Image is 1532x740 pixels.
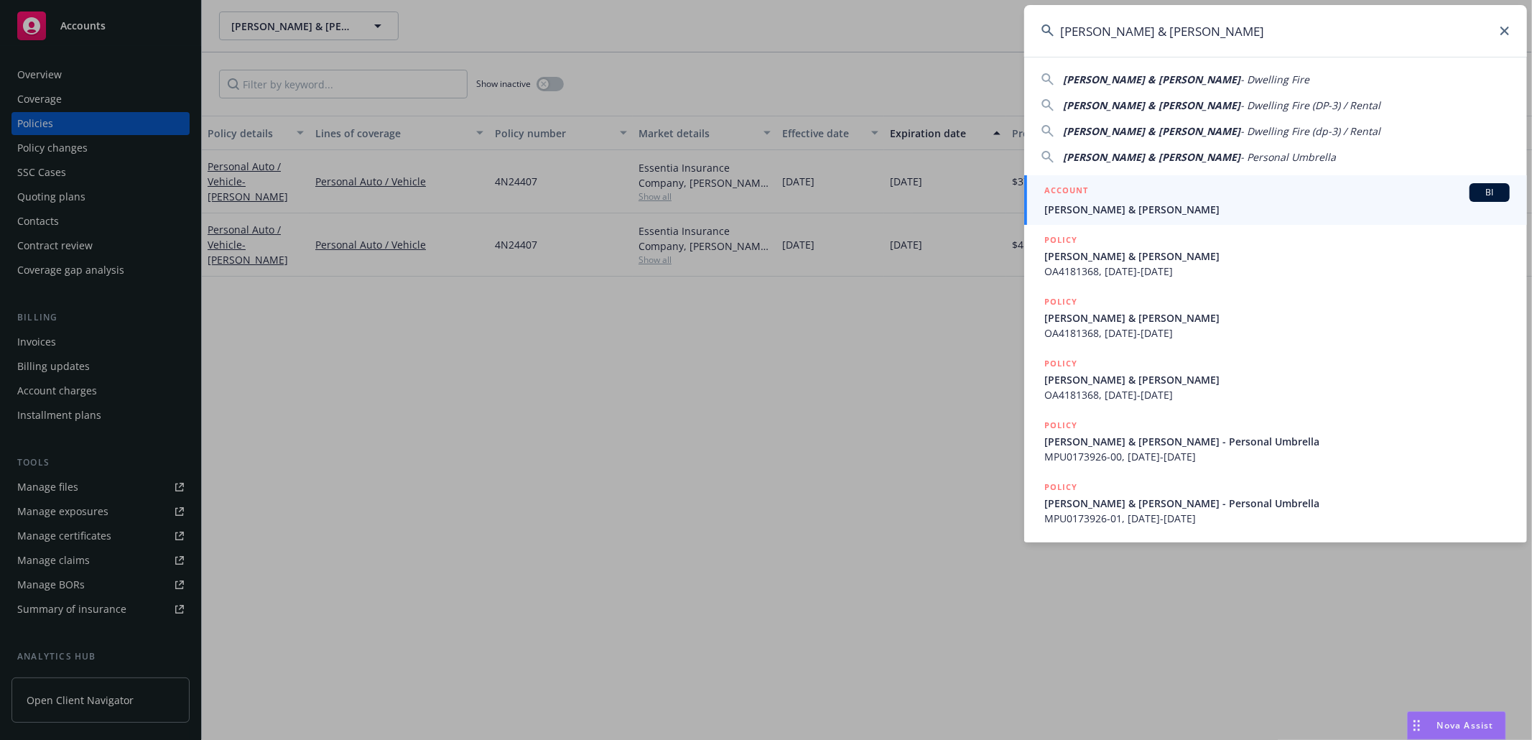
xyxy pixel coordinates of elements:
[1044,480,1077,494] h5: POLICY
[1044,264,1510,279] span: OA4181368, [DATE]-[DATE]
[1063,73,1240,86] span: [PERSON_NAME] & [PERSON_NAME]
[1044,249,1510,264] span: [PERSON_NAME] & [PERSON_NAME]
[1437,719,1494,731] span: Nova Assist
[1408,712,1426,739] div: Drag to move
[1063,124,1240,138] span: [PERSON_NAME] & [PERSON_NAME]
[1475,186,1504,199] span: BI
[1044,372,1510,387] span: [PERSON_NAME] & [PERSON_NAME]
[1063,98,1240,112] span: [PERSON_NAME] & [PERSON_NAME]
[1024,287,1527,348] a: POLICY[PERSON_NAME] & [PERSON_NAME]OA4181368, [DATE]-[DATE]
[1044,418,1077,433] h5: POLICY
[1044,183,1088,200] h5: ACCOUNT
[1044,295,1077,309] h5: POLICY
[1044,387,1510,402] span: OA4181368, [DATE]-[DATE]
[1044,202,1510,217] span: [PERSON_NAME] & [PERSON_NAME]
[1240,150,1336,164] span: - Personal Umbrella
[1044,434,1510,449] span: [PERSON_NAME] & [PERSON_NAME] - Personal Umbrella
[1240,73,1309,86] span: - Dwelling Fire
[1063,150,1240,164] span: [PERSON_NAME] & [PERSON_NAME]
[1044,496,1510,511] span: [PERSON_NAME] & [PERSON_NAME] - Personal Umbrella
[1024,5,1527,57] input: Search...
[1024,472,1527,534] a: POLICY[PERSON_NAME] & [PERSON_NAME] - Personal UmbrellaMPU0173926-01, [DATE]-[DATE]
[1024,225,1527,287] a: POLICY[PERSON_NAME] & [PERSON_NAME]OA4181368, [DATE]-[DATE]
[1024,348,1527,410] a: POLICY[PERSON_NAME] & [PERSON_NAME]OA4181368, [DATE]-[DATE]
[1240,124,1380,138] span: - Dwelling Fire (dp-3) / Rental
[1024,410,1527,472] a: POLICY[PERSON_NAME] & [PERSON_NAME] - Personal UmbrellaMPU0173926-00, [DATE]-[DATE]
[1044,325,1510,341] span: OA4181368, [DATE]-[DATE]
[1240,98,1380,112] span: - Dwelling Fire (DP-3) / Rental
[1044,511,1510,526] span: MPU0173926-01, [DATE]-[DATE]
[1044,356,1077,371] h5: POLICY
[1044,310,1510,325] span: [PERSON_NAME] & [PERSON_NAME]
[1044,449,1510,464] span: MPU0173926-00, [DATE]-[DATE]
[1024,175,1527,225] a: ACCOUNTBI[PERSON_NAME] & [PERSON_NAME]
[1044,233,1077,247] h5: POLICY
[1407,711,1506,740] button: Nova Assist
